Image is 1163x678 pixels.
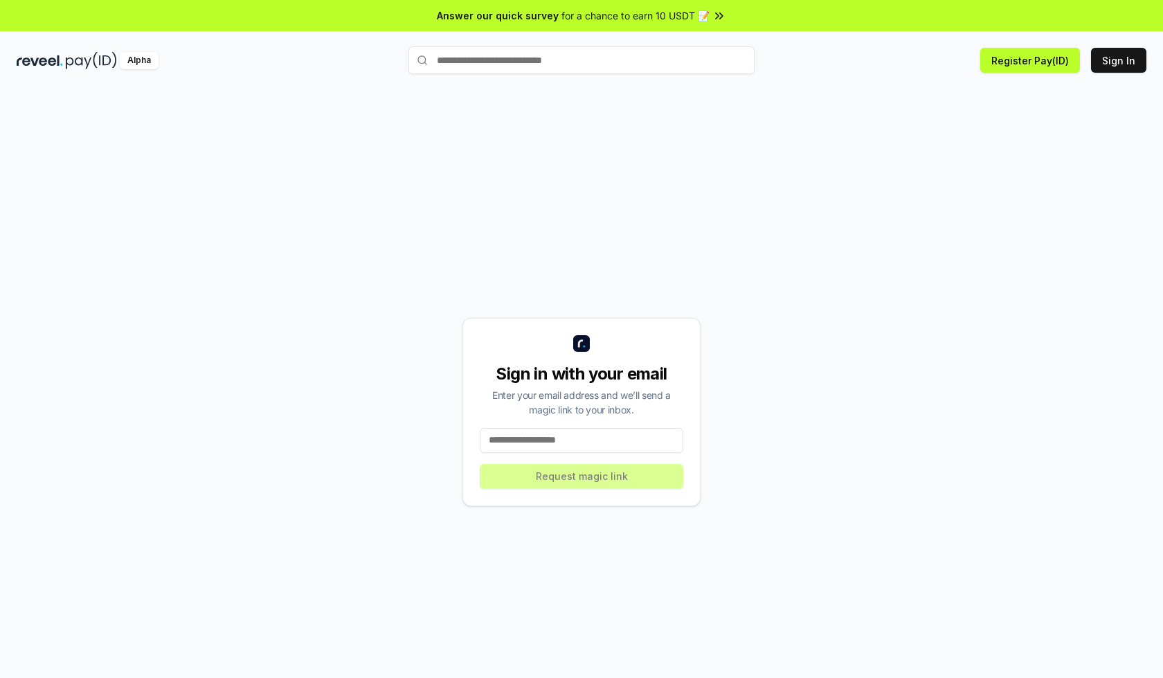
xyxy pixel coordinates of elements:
span: Answer our quick survey [437,8,559,23]
span: for a chance to earn 10 USDT 📝 [561,8,710,23]
button: Register Pay(ID) [980,48,1080,73]
div: Enter your email address and we’ll send a magic link to your inbox. [480,388,683,417]
img: logo_small [573,335,590,352]
button: Sign In [1091,48,1146,73]
img: pay_id [66,52,117,69]
div: Alpha [120,52,159,69]
img: reveel_dark [17,52,63,69]
div: Sign in with your email [480,363,683,385]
